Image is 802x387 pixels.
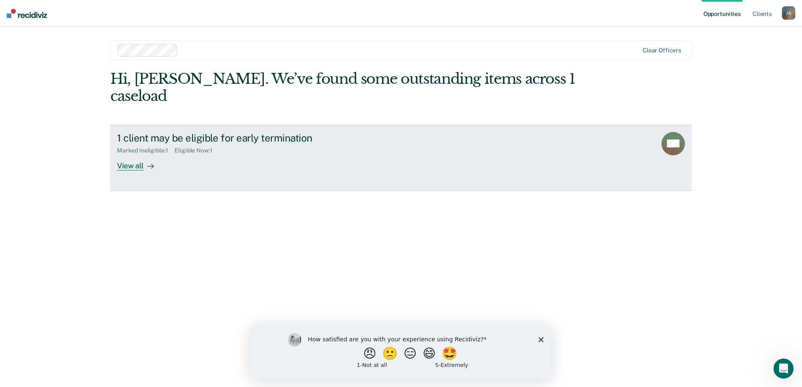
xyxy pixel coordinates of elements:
[773,359,794,379] iframe: Intercom live chat
[7,9,47,18] img: Recidiviz
[782,6,795,20] div: J A
[174,147,219,154] div: Eligible Now : 1
[117,132,411,144] div: 1 client may be eligible for early termination
[643,47,681,54] div: Clear officers
[782,6,795,20] button: JA
[110,125,692,191] a: 1 client may be eligible for early terminationMarked Ineligible:1Eligible Now:1View all
[251,325,551,379] iframe: Survey by Kim from Recidiviz
[117,154,164,170] div: View all
[117,147,174,154] div: Marked Ineligible : 1
[110,70,575,105] div: Hi, [PERSON_NAME]. We’ve found some outstanding items across 1 caseload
